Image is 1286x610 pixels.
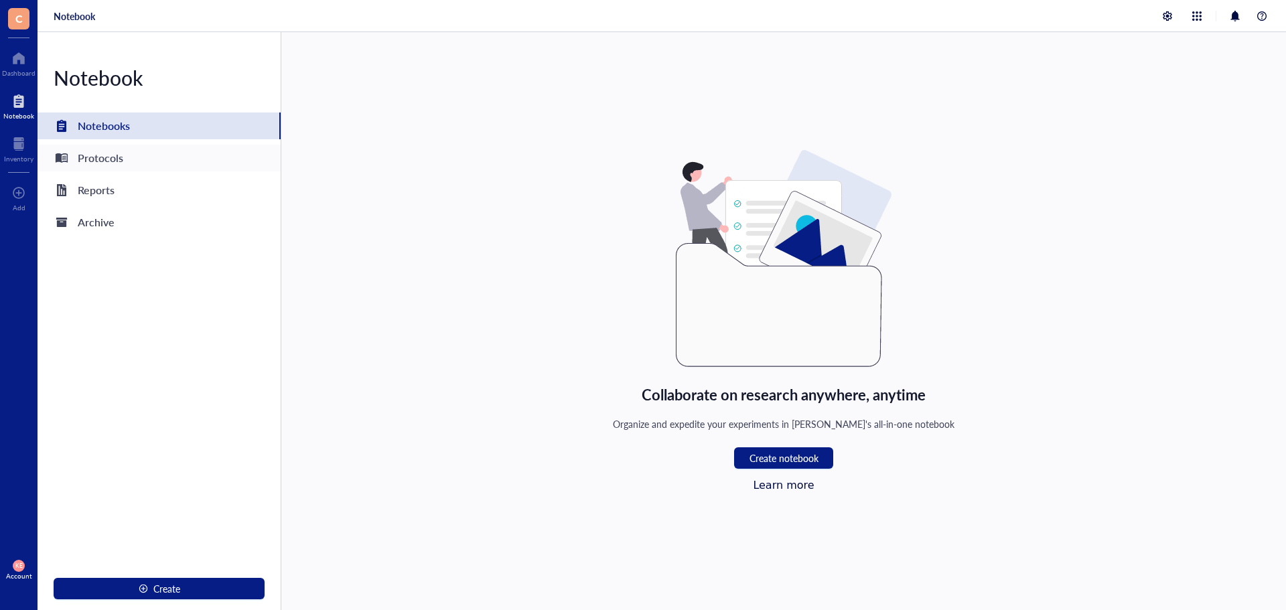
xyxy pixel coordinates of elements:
div: Notebook [38,64,281,91]
a: Inventory [4,133,33,163]
div: Archive [78,213,115,232]
a: Learn more [753,479,814,491]
div: Notebook [3,112,34,120]
img: Empty state [676,150,891,367]
div: Organize and expedite your experiments in [PERSON_NAME]'s all-in-one notebook [613,416,955,431]
div: Reports [78,181,115,200]
span: KE [15,562,23,569]
a: Archive [38,209,281,236]
div: Notebooks [78,117,130,135]
a: Notebooks [38,112,281,139]
span: Create [153,583,180,594]
div: Dashboard [2,69,35,77]
a: Dashboard [2,48,35,77]
div: Inventory [4,155,33,163]
a: Reports [38,177,281,204]
button: Create [54,578,265,599]
div: Collaborate on research anywhere, anytime [642,383,926,406]
span: C [15,10,23,27]
a: Protocols [38,145,281,171]
div: Protocols [78,149,123,167]
a: Notebook [54,10,95,22]
span: Create notebook [749,453,818,463]
button: Create notebook [734,447,833,469]
div: Add [13,204,25,212]
div: Account [6,572,32,580]
a: Notebook [3,90,34,120]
